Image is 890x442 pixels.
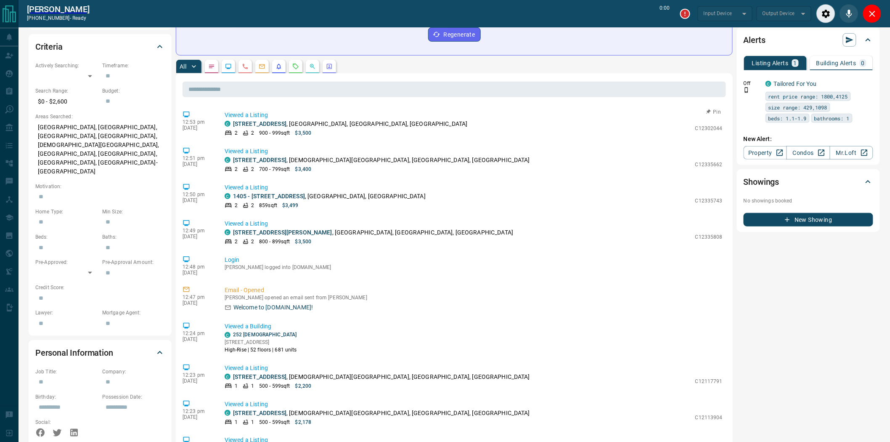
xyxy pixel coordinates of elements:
[744,172,873,192] div: Showings
[183,119,212,125] p: 12:53 pm
[183,414,212,420] p: [DATE]
[183,330,212,336] p: 12:24 pm
[102,233,165,241] p: Baths:
[35,62,98,69] p: Actively Searching:
[233,157,286,163] a: [STREET_ADDRESS]
[183,234,212,240] p: [DATE]
[35,393,98,401] p: Birthday:
[744,33,766,47] h2: Alerts
[225,183,723,192] p: Viewed a Listing
[259,165,290,173] p: 700 - 799 sqft
[225,346,297,354] p: High-Rise | 52 floors | 681 units
[183,155,212,161] p: 12:51 pm
[183,264,212,270] p: 12:48 pm
[35,87,98,95] p: Search Range:
[72,15,87,21] span: ready
[183,192,212,197] p: 12:50 pm
[225,256,723,264] p: Login
[102,368,165,375] p: Company:
[225,193,230,199] div: condos.ca
[35,95,98,109] p: $0 - $2,600
[259,418,290,426] p: 500 - 599 sqft
[816,4,835,23] div: Audio Settings
[183,294,212,300] p: 12:47 pm
[744,197,873,205] p: No showings booked
[251,238,254,245] p: 2
[225,121,230,127] div: condos.ca
[27,4,90,14] a: [PERSON_NAME]
[102,258,165,266] p: Pre-Approval Amount:
[744,135,873,144] p: New Alert:
[295,129,312,137] p: $3,500
[794,60,797,66] p: 1
[102,393,165,401] p: Possession Date:
[660,4,670,23] p: 0:00
[768,114,807,122] span: beds: 1.1-1.9
[251,129,254,137] p: 2
[282,202,299,209] p: $3,499
[233,192,426,201] p: , [GEOGRAPHIC_DATA], [GEOGRAPHIC_DATA]
[233,229,332,236] a: [STREET_ADDRESS][PERSON_NAME]
[225,322,723,331] p: Viewed a Building
[35,418,98,426] p: Social:
[225,286,723,295] p: Email - Opened
[235,382,238,390] p: 1
[225,229,230,235] div: condos.ca
[766,81,771,87] div: condos.ca
[225,332,230,338] div: condos.ca
[744,30,873,50] div: Alerts
[225,157,230,163] div: condos.ca
[702,108,726,116] button: Pin
[27,14,90,22] p: [PHONE_NUMBER] -
[861,60,865,66] p: 0
[295,238,312,245] p: $3,500
[235,129,238,137] p: 2
[35,258,98,266] p: Pre-Approved:
[744,87,750,93] svg: Push Notification Only
[259,382,290,390] p: 500 - 599 sqft
[225,219,723,228] p: Viewed a Listing
[102,62,165,69] p: Timeframe:
[35,37,165,57] div: Criteria
[251,418,254,426] p: 1
[768,92,848,101] span: rent price range: 1800,4125
[768,103,827,112] span: size range: 429,1098
[183,161,212,167] p: [DATE]
[35,343,165,363] div: Personal Information
[225,264,723,270] p: [PERSON_NAME] logged into [DOMAIN_NAME]
[295,418,312,426] p: $2,178
[225,295,723,301] p: [PERSON_NAME] opened an email sent from [PERSON_NAME]
[251,165,254,173] p: 2
[744,175,779,189] h2: Showings
[183,228,212,234] p: 12:49 pm
[233,373,530,381] p: , [DEMOGRAPHIC_DATA][GEOGRAPHIC_DATA], [GEOGRAPHIC_DATA], [GEOGRAPHIC_DATA]
[233,303,313,312] p: Welcome to [DOMAIN_NAME]!
[35,284,165,291] p: Credit Score:
[225,364,723,373] p: Viewed a Listing
[183,300,212,306] p: [DATE]
[235,165,238,173] p: 2
[295,165,312,173] p: $3,400
[225,111,723,120] p: Viewed a Listing
[180,64,186,69] p: All
[183,336,212,342] p: [DATE]
[233,332,297,338] a: 252 [DEMOGRAPHIC_DATA]
[183,197,212,203] p: [DATE]
[35,233,98,241] p: Beds:
[326,63,333,70] svg: Agent Actions
[695,378,723,385] p: C12117791
[225,400,723,409] p: Viewed a Listing
[208,63,215,70] svg: Notes
[183,125,212,131] p: [DATE]
[695,161,723,168] p: C12335662
[225,410,230,416] div: condos.ca
[242,63,249,70] svg: Calls
[225,374,230,380] div: condos.ca
[35,368,98,375] p: Job Title:
[816,60,856,66] p: Building Alerts
[235,202,238,209] p: 2
[292,63,299,70] svg: Requests
[787,146,830,160] a: Condos
[695,414,723,421] p: C12113904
